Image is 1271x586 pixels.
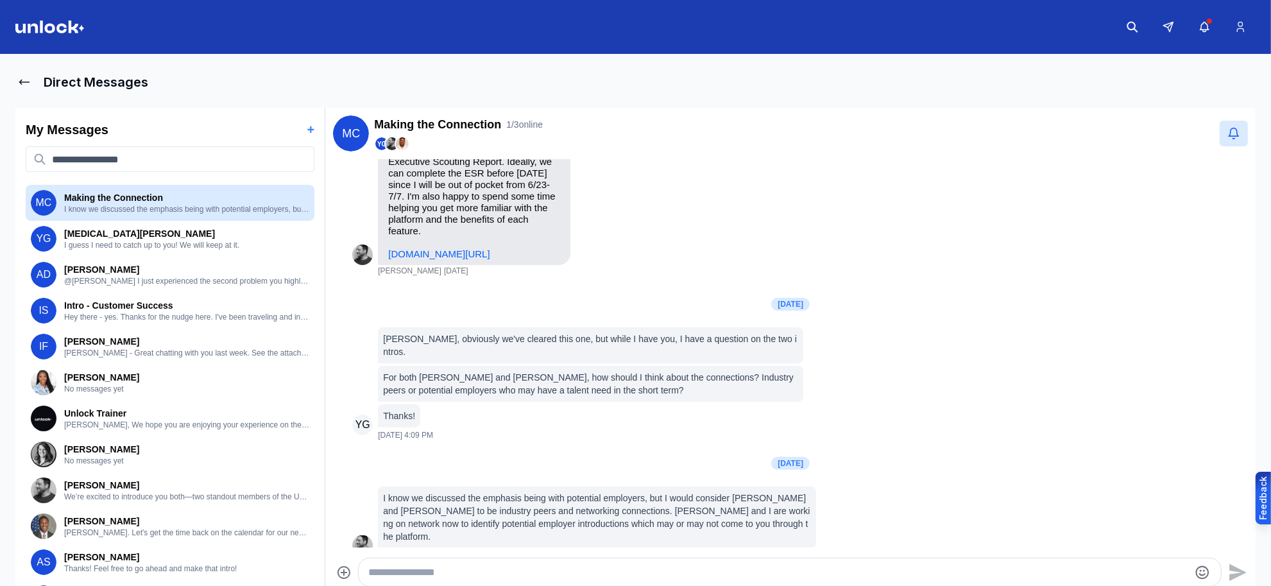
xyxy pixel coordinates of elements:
[388,248,490,259] a: [DOMAIN_NAME][URL]
[31,549,56,575] span: AS
[64,384,309,394] p: No messages yet
[64,515,309,528] p: [PERSON_NAME]
[378,266,441,277] span: [PERSON_NAME]
[771,298,810,311] div: [DATE]
[64,564,309,574] p: Thanks! Feel free to go ahead and make that intro!
[44,73,148,91] h1: Direct Messages
[64,276,309,286] p: @[PERSON_NAME] I just experienced the second problem you highlighted firsthand. I get a ton of no...
[352,415,373,435] span: YG
[31,298,56,323] span: IS
[31,513,56,539] img: User avatar
[64,407,309,420] p: Unlock Trainer
[1257,476,1270,520] div: Feedback
[383,371,798,397] p: For both [PERSON_NAME] and [PERSON_NAME], how should I think about the connections? Industry peer...
[31,406,56,431] img: User avatar
[333,116,369,151] span: MC
[375,137,388,150] span: YG
[352,245,373,265] img: D
[64,191,309,204] p: Making the Connection
[352,535,373,556] img: User avatar
[64,227,309,240] p: [MEDICAL_DATA][PERSON_NAME]
[383,332,798,358] p: [PERSON_NAME], obviously we've cleared this one, but while I have you, I have a question on the t...
[369,565,1189,580] textarea: Type your message
[64,456,309,466] p: No messages yet
[26,121,108,139] h2: My Messages
[388,110,560,237] p: [PERSON_NAME], we're thrilled to have you on board as an Unlock member! Here is my scheduling lin...
[31,334,56,359] span: IF
[396,137,409,150] img: Jared Cozart
[15,21,85,33] img: Logo
[352,245,373,265] div: Demetrios Chirgott
[506,118,543,131] span: 1 / 3 online
[64,348,309,358] p: [PERSON_NAME] - Great chatting with you last week. See the attached links for the recordings you ...
[386,137,398,150] img: Demetrios Chirgott
[374,116,501,134] h2: Making the Connection
[64,528,309,538] p: [PERSON_NAME]. Let's get the time back on the calendar for our next session. I'm curious of how t...
[1256,472,1271,524] button: Provide feedback
[64,479,309,492] p: [PERSON_NAME]
[31,370,56,395] img: User avatar
[64,335,309,348] p: [PERSON_NAME]
[383,492,811,543] p: I know we discussed the emphasis being with potential employers, but I would consider [PERSON_NAM...
[64,263,309,276] p: [PERSON_NAME]
[383,409,415,422] p: Thanks!
[307,121,315,139] button: +
[64,299,309,312] p: Intro - Customer Success
[31,226,56,252] span: YG
[31,478,56,503] img: User avatar
[31,190,56,216] span: MC
[64,240,309,250] p: I guess I need to catch up to you! We will keep at it.
[64,420,309,430] p: [PERSON_NAME], We hope you are enjoying your experience on the Unlock platform and wanted to brin...
[64,371,309,384] p: [PERSON_NAME]
[1195,565,1210,580] button: Emoji picker
[31,442,56,467] img: User avatar
[771,457,810,470] div: [DATE]
[64,551,309,564] p: [PERSON_NAME]
[378,430,433,440] span: [DATE] 4:09 PM
[64,443,309,456] p: [PERSON_NAME]
[444,266,468,277] time: 2025-06-09T15:14:24.538Z
[31,262,56,288] span: AD
[64,204,309,214] p: I know we discussed the emphasis being with potential employers, but I would consider [PERSON_NAM...
[64,492,309,502] p: We’re excited to introduce you both—two standout members of the Unlock community. From here, we’l...
[64,312,309,322] p: Hey there - yes. Thanks for the nudge here. I've been traveling and in the throes of buying a hom...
